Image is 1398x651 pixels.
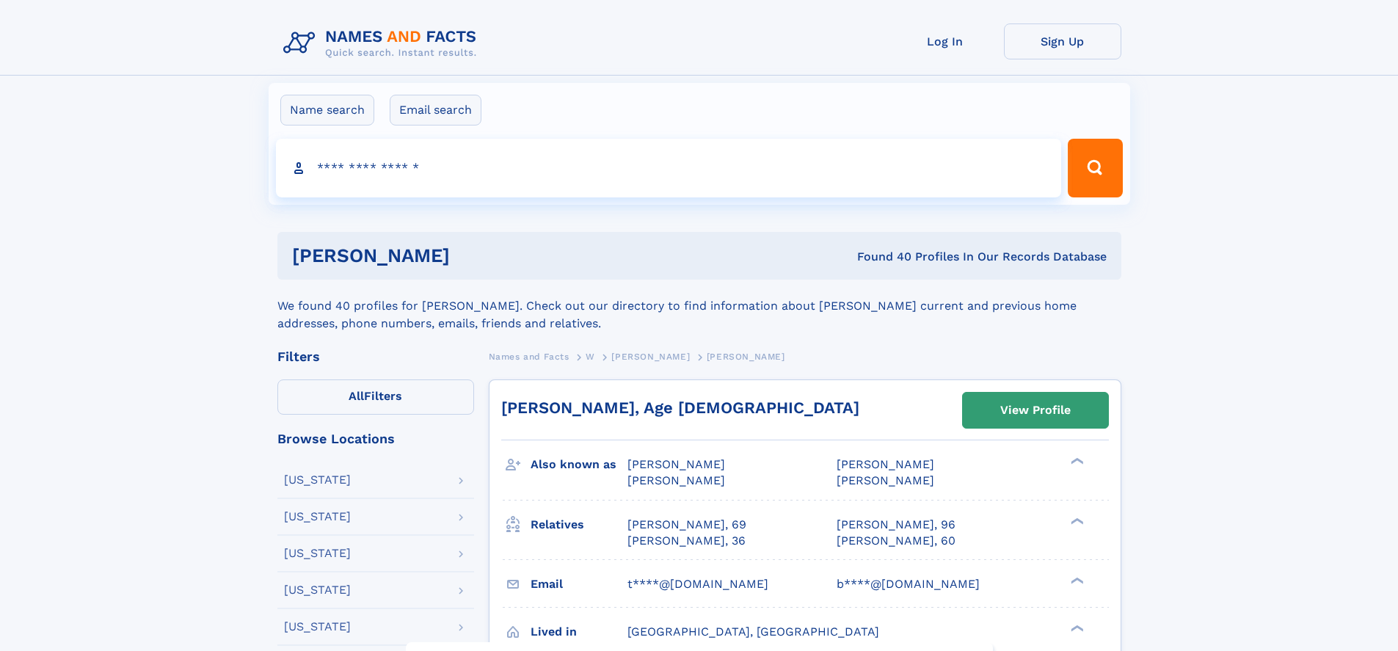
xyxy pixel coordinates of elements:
[837,533,955,549] a: [PERSON_NAME], 60
[284,474,351,486] div: [US_STATE]
[280,95,374,126] label: Name search
[277,379,474,415] label: Filters
[390,95,481,126] label: Email search
[627,517,746,533] a: [PERSON_NAME], 69
[1067,457,1085,466] div: ❯
[707,352,785,362] span: [PERSON_NAME]
[887,23,1004,59] a: Log In
[501,399,859,417] a: [PERSON_NAME], Age [DEMOGRAPHIC_DATA]
[963,393,1108,428] a: View Profile
[277,432,474,445] div: Browse Locations
[349,389,364,403] span: All
[627,533,746,549] a: [PERSON_NAME], 36
[531,512,627,537] h3: Relatives
[531,452,627,477] h3: Also known as
[653,249,1107,265] div: Found 40 Profiles In Our Records Database
[276,139,1062,197] input: search input
[1067,516,1085,525] div: ❯
[277,23,489,63] img: Logo Names and Facts
[837,457,934,471] span: [PERSON_NAME]
[627,625,879,639] span: [GEOGRAPHIC_DATA], [GEOGRAPHIC_DATA]
[1067,623,1085,633] div: ❯
[284,511,351,523] div: [US_STATE]
[586,352,595,362] span: W
[531,619,627,644] h3: Lived in
[284,584,351,596] div: [US_STATE]
[627,473,725,487] span: [PERSON_NAME]
[837,473,934,487] span: [PERSON_NAME]
[1067,575,1085,585] div: ❯
[284,548,351,559] div: [US_STATE]
[292,247,654,265] h1: [PERSON_NAME]
[1000,393,1071,427] div: View Profile
[586,347,595,365] a: W
[284,621,351,633] div: [US_STATE]
[531,572,627,597] h3: Email
[277,350,474,363] div: Filters
[837,517,955,533] a: [PERSON_NAME], 96
[627,457,725,471] span: [PERSON_NAME]
[489,347,569,365] a: Names and Facts
[611,347,690,365] a: [PERSON_NAME]
[611,352,690,362] span: [PERSON_NAME]
[1004,23,1121,59] a: Sign Up
[1068,139,1122,197] button: Search Button
[277,280,1121,332] div: We found 40 profiles for [PERSON_NAME]. Check out our directory to find information about [PERSON...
